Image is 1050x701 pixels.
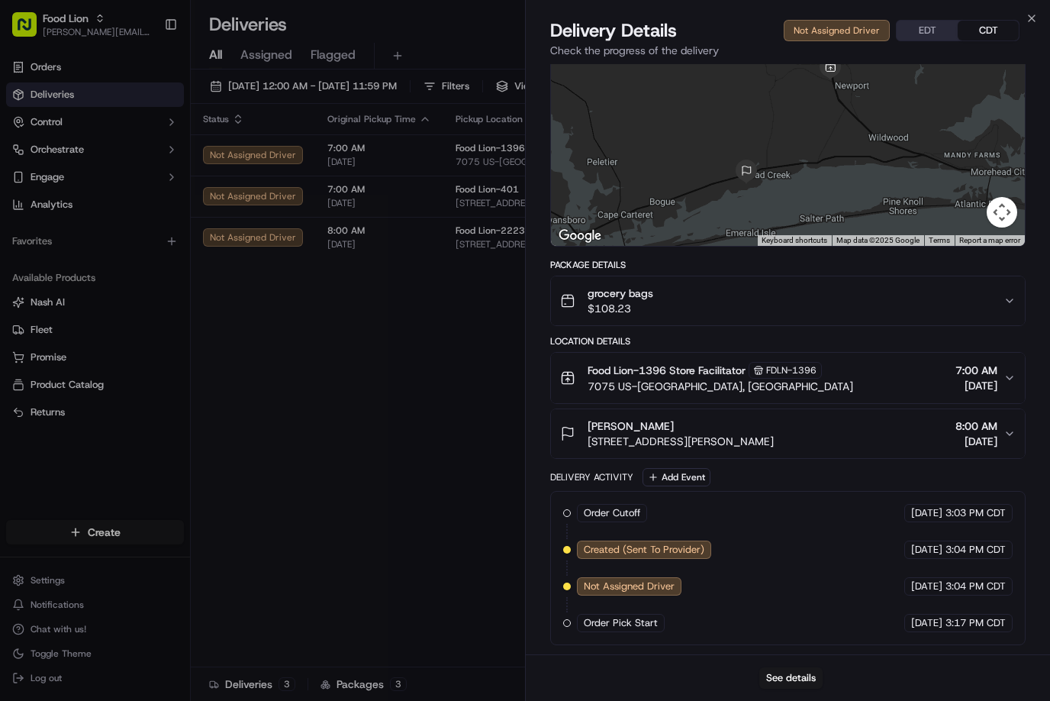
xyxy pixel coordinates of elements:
div: Start new chat [52,146,250,161]
span: Created (Sent To Provider) [584,543,704,557]
button: [PERSON_NAME][STREET_ADDRESS][PERSON_NAME]8:00 AM[DATE] [551,409,1025,458]
p: Welcome 👋 [15,61,278,86]
span: $108.23 [588,301,653,316]
img: Nash [15,15,46,46]
span: Pylon [152,259,185,270]
span: [DATE] [955,434,997,449]
button: Start new chat [259,150,278,169]
span: Food Lion-1396 Store Facilitator [588,363,746,378]
button: Map camera controls [987,197,1017,228]
span: FDLN-1396 [766,364,816,376]
span: [STREET_ADDRESS][PERSON_NAME] [588,434,774,449]
img: 1736555255976-a54dd68f-1ca7-489b-9aae-adbdc363a1c4 [15,146,43,173]
div: We're available if you need us! [52,161,193,173]
div: 📗 [15,223,27,235]
div: 💻 [129,223,141,235]
span: grocery bags [588,286,653,301]
a: Terms (opens in new tab) [929,236,950,244]
a: Powered byPylon [108,258,185,270]
span: Map data ©2025 Google [836,236,920,244]
button: grocery bags$108.23 [551,276,1025,325]
span: Order Cutoff [584,506,640,520]
button: Keyboard shortcuts [762,235,827,246]
span: 7075 US-[GEOGRAPHIC_DATA], [GEOGRAPHIC_DATA] [588,379,853,394]
span: 7:00 AM [955,363,997,378]
a: Open this area in Google Maps (opens a new window) [555,226,605,246]
span: API Documentation [144,221,245,237]
button: Food Lion-1396 Store FacilitatorFDLN-13967075 US-[GEOGRAPHIC_DATA], [GEOGRAPHIC_DATA]7:00 AM[DATE] [551,353,1025,403]
span: [DATE] [911,506,942,520]
span: [DATE] [955,378,997,393]
span: 8:00 AM [955,418,997,434]
span: 3:03 PM CDT [945,506,1006,520]
span: 3:04 PM CDT [945,543,1006,557]
div: Location Details [550,335,1026,347]
span: [DATE] [911,580,942,593]
span: 3:04 PM CDT [945,580,1006,593]
button: EDT [897,21,958,40]
a: 📗Knowledge Base [9,215,123,243]
p: Check the progress of the delivery [550,43,1026,58]
span: Delivery Details [550,18,677,43]
a: 💻API Documentation [123,215,251,243]
span: [PERSON_NAME] [588,418,674,434]
span: [DATE] [911,616,942,630]
button: Add Event [643,468,710,486]
span: Not Assigned Driver [584,580,675,593]
button: See details [759,667,823,689]
input: Got a question? Start typing here... [40,99,275,115]
span: [DATE] [911,543,942,557]
div: Package Details [550,259,1026,271]
span: Order Pick Start [584,616,658,630]
a: Report a map error [959,236,1020,244]
span: Knowledge Base [31,221,117,237]
div: Delivery Activity [550,471,633,483]
button: CDT [958,21,1019,40]
img: Google [555,226,605,246]
span: 3:17 PM CDT [945,616,1006,630]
